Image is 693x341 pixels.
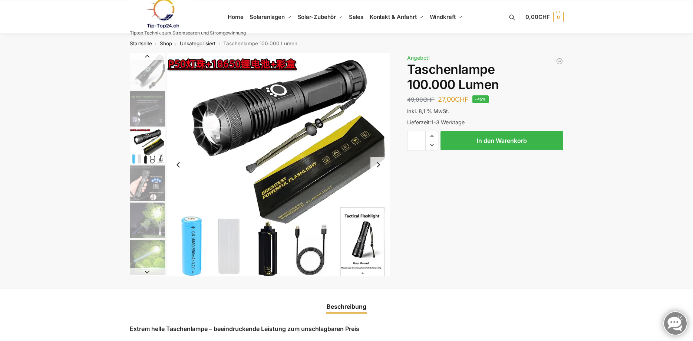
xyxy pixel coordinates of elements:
[370,13,417,20] span: Kontakt & Anfahrt
[370,157,386,173] button: Next slide
[407,55,430,61] span: Angebot!
[426,140,438,150] span: Reduce quantity
[180,40,215,46] a: Unkategorisiert
[438,95,469,103] bdi: 27,00
[407,131,426,150] input: Produktmenge
[553,12,564,22] span: 0
[128,164,165,201] li: 4 / 6
[431,119,465,125] span: 1-3 Werktage
[406,155,565,176] iframe: Sicherer Rahmen für schnelle Bezahlvorgänge
[298,13,336,20] span: Solar-Zubehör
[130,128,165,164] img: Taschenlampe2
[455,95,469,103] span: CHF
[130,40,152,46] a: Startseite
[160,40,172,46] a: Shop
[407,108,449,114] span: inkl. 8,1 % MwSt.
[130,31,246,35] p: Tiptop Technik zum Stromsparen und Stromgewinnung
[472,95,489,103] span: -45%
[426,0,465,34] a: Windkraft
[349,13,364,20] span: Sales
[426,131,438,141] span: Increase quantity
[167,53,390,276] img: Taschenlampe2
[128,127,165,164] li: 3 / 6
[130,240,165,275] img: Taschenlampe
[128,201,165,239] li: 5 / 6
[130,53,165,89] img: Taschenlampe-1
[130,91,165,127] img: Taschenlampe1
[525,6,563,28] a: 0,00CHF 0
[440,131,563,150] button: In den Warenkorb
[116,34,577,53] nav: Breadcrumb
[128,239,165,276] li: 6 / 6
[130,165,165,201] img: Taschenlampe3
[247,0,294,34] a: Solaranlagen
[538,13,550,20] span: CHF
[407,119,465,125] span: Lieferzeit:
[128,90,165,127] li: 2 / 6
[130,203,165,238] img: Taschenlampe2
[128,53,165,90] li: 1 / 6
[130,268,165,276] button: Next slide
[215,41,223,47] span: /
[172,41,180,47] span: /
[525,13,550,20] span: 0,00
[130,53,165,60] button: Previous slide
[423,96,435,103] span: CHF
[556,58,563,65] a: NEP 800 Micro Wechselrichter 800W/600W drosselbar Balkon Solar Anlage W-LAN
[430,13,456,20] span: Windkraft
[130,325,359,332] strong: Extrem helle Taschenlampe – beeindruckende Leistung zum unschlagbaren Preis
[167,53,390,276] li: 3 / 6
[346,0,366,34] a: Sales
[322,298,371,315] a: Beschreibung
[407,62,563,92] h1: Taschenlampe 100.000 Lumen
[366,0,426,34] a: Kontakt & Anfahrt
[407,96,435,103] bdi: 49,00
[152,41,160,47] span: /
[250,13,285,20] span: Solaranlagen
[171,157,186,173] button: Previous slide
[294,0,346,34] a: Solar-Zubehör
